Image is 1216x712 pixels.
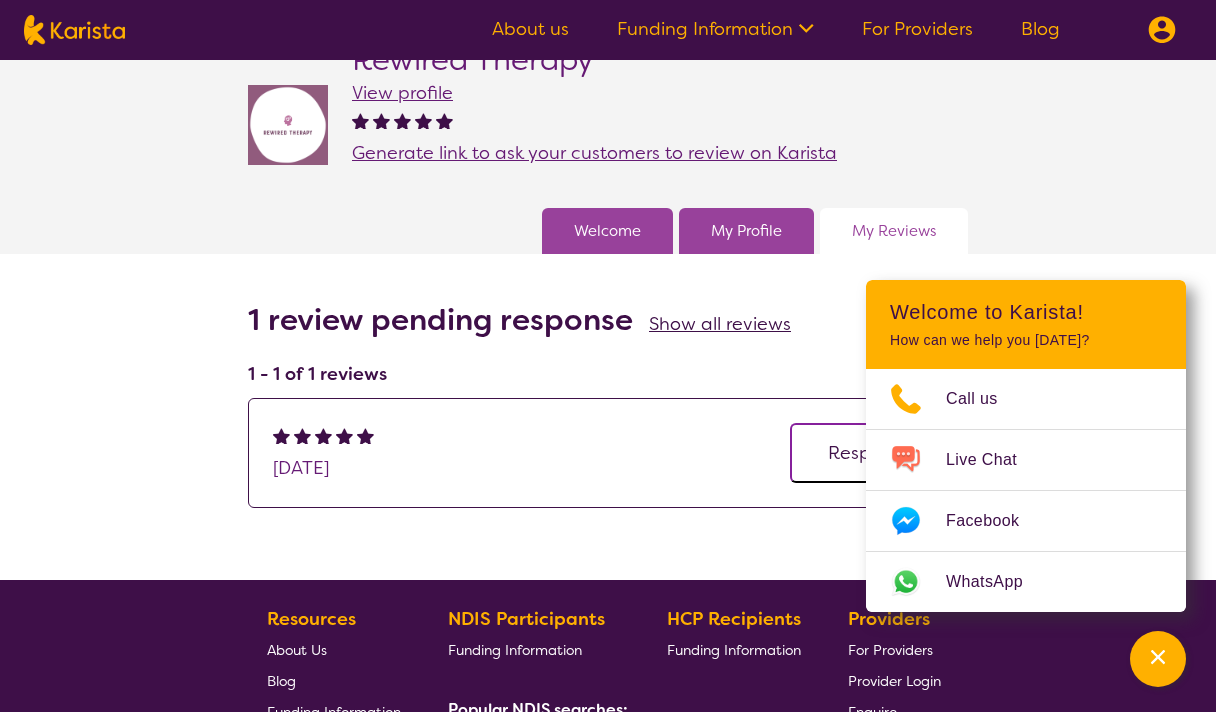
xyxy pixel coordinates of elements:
[448,607,605,631] b: NDIS Participants
[294,427,311,444] img: fullstar
[352,138,837,168] a: Generate link to ask your customers to review on Karista
[649,312,791,336] a: Show all reviews
[1130,631,1186,687] button: Channel Menu
[448,634,620,665] a: Funding Information
[248,362,968,386] h4: 1 - 1 of 1 reviews
[866,552,1186,612] a: Web link opens in a new tab.
[848,634,941,665] a: For Providers
[248,85,328,165] img: jovdti8ilrgkpezhq0s9.png
[946,506,1043,536] span: Facebook
[667,607,801,631] b: HCP Recipients
[373,112,390,129] img: fullstar
[790,423,943,483] button: Respond
[852,216,936,246] a: My Reviews
[315,427,332,444] img: fullstar
[1021,17,1060,41] a: Blog
[848,672,941,690] span: Provider Login
[394,112,411,129] img: fullstar
[617,17,814,41] a: Funding Information
[248,302,633,338] h2: 1 review pending response
[436,112,453,129] img: fullstar
[946,567,1047,597] span: WhatsApp
[352,81,453,105] a: View profile
[267,672,296,690] span: Blog
[890,300,1162,324] h2: Welcome to Karista!
[352,42,837,78] h2: Rewired Therapy
[267,641,327,659] span: About Us
[267,634,401,665] a: About Us
[267,665,401,696] a: Blog
[267,607,356,631] b: Resources
[667,641,801,659] span: Funding Information
[667,634,801,665] a: Funding Information
[848,641,933,659] span: For Providers
[415,112,432,129] img: fullstar
[946,384,1022,414] span: Call us
[352,112,369,129] img: fullstar
[1148,16,1176,44] img: menu
[336,427,353,444] img: fullstar
[273,427,290,444] img: fullstar
[24,15,125,45] img: Karista logo
[848,607,930,631] b: Providers
[711,216,782,246] a: My Profile
[946,445,1041,475] span: Live Chat
[357,427,374,444] img: fullstar
[890,332,1162,349] p: How can we help you [DATE]?
[448,641,582,659] span: Funding Information
[574,216,641,246] a: Welcome
[866,369,1186,612] ul: Choose channel
[848,665,941,696] a: Provider Login
[273,453,378,483] div: [DATE]
[352,141,837,165] span: Generate link to ask your customers to review on Karista
[492,17,569,41] a: About us
[866,280,1186,612] div: Channel Menu
[862,17,973,41] a: For Providers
